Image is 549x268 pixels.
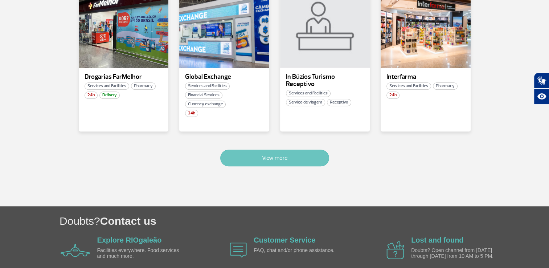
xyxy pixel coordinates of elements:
button: Abrir tradutor de língua de sinais. [534,73,549,89]
span: Serviço de viagem [286,99,325,106]
h1: Doubts? [60,214,549,228]
span: 24h [185,110,198,117]
p: FAQ, chat and/or phone assistance. [254,248,337,253]
p: Drogarias FarMelhor [85,73,163,81]
span: Services and Facilities [85,82,129,90]
img: airplane icon [230,243,247,257]
p: Facilities everywhere. Food services and much more. [97,248,181,259]
button: Abrir recursos assistivos. [534,89,549,105]
a: Customer Service [254,236,315,244]
span: Contact us [100,215,156,227]
span: Pharmacy [131,82,156,90]
div: Plugin de acessibilidade da Hand Talk. [534,73,549,105]
img: airplane icon [61,244,90,257]
span: 24h [85,92,98,99]
span: Services and Facilities [286,90,331,97]
p: Global Exchange [185,73,263,81]
span: 24h [386,92,400,99]
span: Receptivo [327,99,351,106]
span: Services and Facilities [185,82,230,90]
span: Pharmacy [433,82,458,90]
p: Interfarma [386,73,465,81]
a: Lost and found [411,236,463,244]
a: Explore RIOgaleão [97,236,162,244]
p: Doubts? Open channel from [DATE] through [DATE] from 10 AM to 5 PM. [411,248,495,259]
span: Currency exchange [185,101,226,108]
span: Financial Services [185,92,222,99]
span: Services and Facilities [386,82,431,90]
img: airplane icon [386,241,404,259]
span: Delivery [99,92,120,99]
button: View more [220,150,329,166]
p: In Búzios Turismo Receptivo [286,73,364,88]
